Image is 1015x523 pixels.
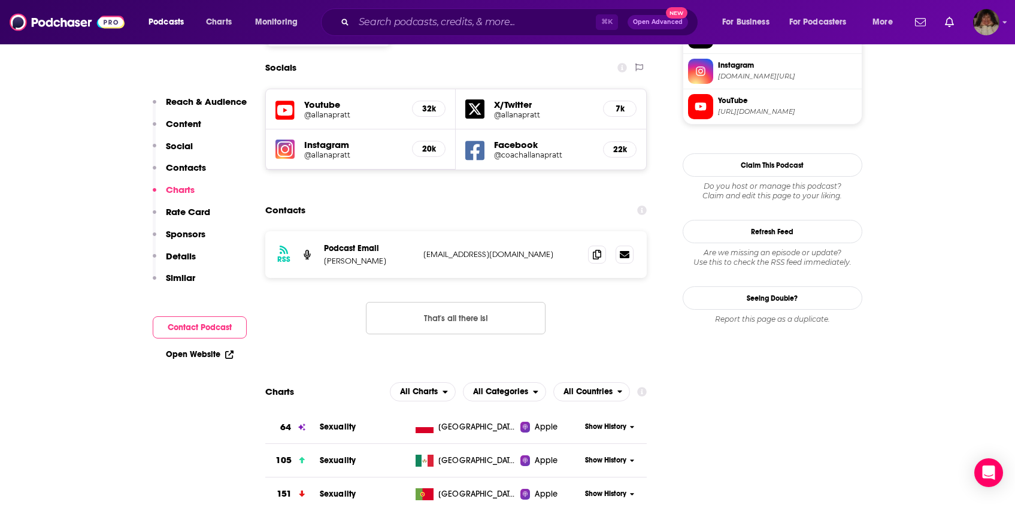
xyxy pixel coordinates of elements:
[666,7,687,19] span: New
[277,487,292,501] h3: 151
[473,388,528,396] span: All Categories
[718,60,857,71] span: Instagram
[581,489,638,499] button: Show History
[438,421,516,433] span: Poland
[320,422,356,432] a: Sexuality
[613,144,626,155] h5: 22k
[411,455,520,467] a: [GEOGRAPHIC_DATA]
[166,206,210,217] p: Rate Card
[688,94,857,119] a: YouTube[URL][DOMAIN_NAME]
[714,13,784,32] button: open menu
[535,488,558,500] span: Apple
[910,12,931,32] a: Show notifications dropdown
[366,302,546,334] button: Nothing here.
[718,72,857,81] span: instagram.com/allanapratt
[864,13,908,32] button: open menu
[973,9,999,35] span: Logged in as angelport
[275,140,295,159] img: iconImage
[872,14,893,31] span: More
[781,13,864,32] button: open menu
[683,220,862,243] button: Refresh Feed
[153,184,195,206] button: Charts
[688,59,857,84] a: Instagram[DOMAIN_NAME][URL]
[166,349,234,359] a: Open Website
[320,455,356,465] a: Sexuality
[520,488,581,500] a: Apple
[585,455,626,465] span: Show History
[718,95,857,106] span: YouTube
[535,455,558,467] span: Apple
[153,206,210,228] button: Rate Card
[973,9,999,35] button: Show profile menu
[494,139,593,150] h5: Facebook
[153,316,247,338] button: Contact Podcast
[390,382,456,401] h2: Platforms
[633,19,683,25] span: Open Advanced
[494,110,593,119] h5: @allanapratt
[494,99,593,110] h5: X/Twitter
[789,14,847,31] span: For Podcasters
[198,13,239,32] a: Charts
[585,489,626,499] span: Show History
[974,458,1003,487] div: Open Intercom Messenger
[940,12,959,32] a: Show notifications dropdown
[683,153,862,177] button: Claim This Podcast
[166,228,205,240] p: Sponsors
[520,455,581,467] a: Apple
[581,455,638,465] button: Show History
[275,454,292,467] h3: 105
[535,421,558,433] span: Apple
[166,96,247,107] p: Reach & Audience
[683,315,862,324] div: Report this page as a duplicate.
[265,56,296,79] h2: Socials
[320,489,356,499] a: Sexuality
[411,488,520,500] a: [GEOGRAPHIC_DATA]
[10,11,125,34] img: Podchaser - Follow, Share and Rate Podcasts
[265,199,305,222] h2: Contacts
[153,96,247,118] button: Reach & Audience
[596,14,618,30] span: ⌘ K
[166,140,193,152] p: Social
[553,382,631,401] button: open menu
[354,13,596,32] input: Search podcasts, credits, & more...
[153,272,195,294] button: Similar
[585,422,626,432] span: Show History
[324,256,414,266] p: [PERSON_NAME]
[422,104,435,114] h5: 32k
[718,107,857,116] span: https://www.youtube.com/@allanapratt
[332,8,710,36] div: Search podcasts, credits, & more...
[265,386,294,397] h2: Charts
[563,388,613,396] span: All Countries
[166,118,201,129] p: Content
[324,243,414,253] p: Podcast Email
[247,13,313,32] button: open menu
[166,272,195,283] p: Similar
[683,286,862,310] a: Seeing Double?
[265,411,320,444] a: 64
[166,162,206,173] p: Contacts
[411,421,520,433] a: [GEOGRAPHIC_DATA]
[153,118,201,140] button: Content
[973,9,999,35] img: User Profile
[166,250,196,262] p: Details
[304,110,403,119] a: @allanapratt
[265,477,320,510] a: 151
[255,14,298,31] span: Monitoring
[494,150,593,159] a: @coachallanapratt
[280,421,291,434] h3: 64
[304,150,403,159] a: @allanapratt
[463,382,546,401] h2: Categories
[553,382,631,401] h2: Countries
[153,250,196,273] button: Details
[683,248,862,267] div: Are we missing an episode or update? Use this to check the RSS feed immediately.
[683,182,862,201] div: Claim and edit this page to your liking.
[153,228,205,250] button: Sponsors
[153,140,193,162] button: Social
[520,421,581,433] a: Apple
